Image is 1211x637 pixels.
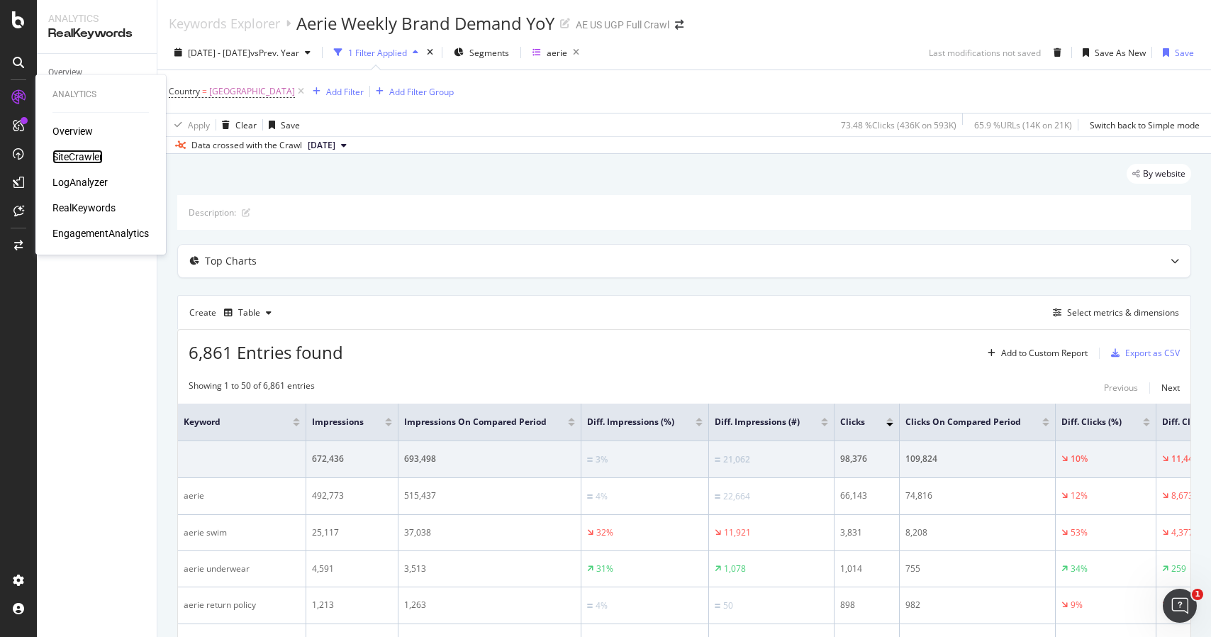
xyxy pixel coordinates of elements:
div: Add Filter [326,86,364,98]
div: Overview [48,65,82,80]
div: aerie [184,489,300,502]
div: 66,143 [840,489,893,502]
div: 74,816 [905,489,1049,502]
button: Apply [169,113,210,136]
span: [DATE] - [DATE] [188,47,250,59]
div: Save [1175,47,1194,59]
span: 1 [1192,589,1203,600]
div: Showing 1 to 50 of 6,861 entries [189,380,315,397]
div: 34% [1071,563,1088,575]
span: 6,861 Entries found [189,340,343,364]
span: Country [169,85,200,97]
div: 4% [596,490,608,503]
div: Previous [1104,382,1138,394]
div: Description: [189,206,236,218]
button: Switch back to Simple mode [1084,113,1200,136]
div: 22,664 [723,490,750,503]
div: Create [189,301,277,324]
div: Data crossed with the Crawl [191,139,302,152]
div: 65.9 % URLs ( 14K on 21K ) [974,119,1072,131]
div: 515,437 [404,489,575,502]
span: Diff. Impressions (%) [587,416,674,428]
button: Previous [1104,380,1138,397]
a: RealKeywords [52,201,116,215]
span: By website [1143,170,1185,178]
div: 672,436 [312,453,392,465]
div: Top Charts [205,254,257,268]
button: Add Filter Group [370,83,454,100]
div: 12% [1071,489,1088,502]
img: Equal [587,604,593,608]
div: Switch back to Simple mode [1090,119,1200,131]
div: 1,078 [724,563,746,575]
div: 982 [905,599,1049,611]
div: 4% [596,599,608,612]
div: aerie underwear [184,563,300,575]
div: 8,673 [1171,489,1193,502]
div: Select metrics & dimensions [1067,306,1179,318]
div: 37,038 [404,526,575,539]
iframe: Intercom live chat [1163,589,1197,623]
div: 3,513 [404,563,575,575]
div: 1 Filter Applied [348,47,407,59]
div: 50 [723,599,733,612]
a: EngagementAnalytics [52,226,149,240]
div: Analytics [52,89,149,101]
div: 25,117 [312,526,392,539]
div: times [424,45,436,60]
a: Overview [48,65,147,80]
img: Equal [587,458,593,462]
span: Segments [469,47,509,59]
span: [GEOGRAPHIC_DATA] [209,82,295,101]
div: aerie swim [184,526,300,539]
button: Table [218,301,277,324]
span: vs Prev. Year [250,47,299,59]
div: 4,377 [1171,526,1193,539]
div: 109,824 [905,453,1049,465]
button: Export as CSV [1105,342,1180,365]
button: Save As New [1077,41,1146,64]
div: 1,213 [312,599,392,611]
div: 1,263 [404,599,575,611]
div: aerie [547,47,567,59]
button: Add to Custom Report [982,342,1088,365]
a: Overview [52,124,93,138]
button: Clear [216,113,257,136]
a: SiteCrawler [52,150,103,164]
div: 31% [596,563,613,575]
div: AE US UGP Full Crawl [576,18,669,32]
div: 755 [905,563,1049,575]
div: 3% [596,453,608,466]
div: Export as CSV [1125,347,1180,359]
img: Equal [715,458,720,462]
img: Equal [715,604,720,608]
span: = [202,85,207,97]
div: Add to Custom Report [1001,349,1088,358]
div: 32% [596,526,613,539]
div: 492,773 [312,489,392,502]
div: Apply [188,119,210,131]
button: Next [1161,380,1180,397]
div: 11,921 [724,526,751,539]
div: 98,376 [840,453,893,465]
button: Select metrics & dimensions [1047,304,1179,321]
div: 8,208 [905,526,1049,539]
div: aerie return policy [184,599,300,611]
a: Keywords Explorer [169,16,280,31]
a: LogAnalyzer [52,175,108,189]
button: 1 Filter Applied [328,41,424,64]
div: 3,831 [840,526,893,539]
span: Clicks [840,416,865,428]
div: 53% [1071,526,1088,539]
div: 11,448 [1171,453,1198,465]
span: Impressions On Compared Period [404,416,547,428]
div: Add Filter Group [389,86,454,98]
div: Clear [235,119,257,131]
span: Keyword [184,416,272,428]
button: aerie [527,41,585,64]
div: Last modifications not saved [929,47,1041,59]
